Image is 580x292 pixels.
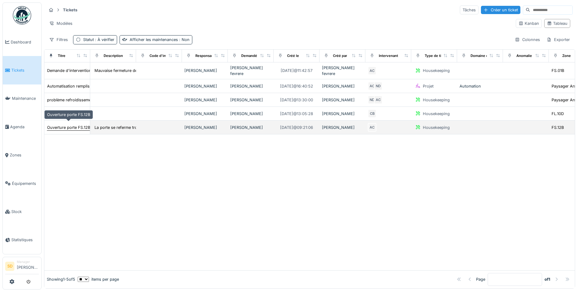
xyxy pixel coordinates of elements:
div: Showing 1 - 5 of 5 [47,276,75,282]
div: [PERSON_NAME] [322,125,363,130]
a: Équipements [3,169,41,197]
div: [DATE] @ 09:21:06 [280,125,313,130]
strong: Tickets [61,7,80,13]
div: Kanban [519,21,539,26]
div: problème refroidissement échangeur pw [47,97,123,103]
div: CB [368,109,376,118]
li: [PERSON_NAME] [17,260,39,273]
div: AC [368,123,376,132]
div: Créer un ticket [481,6,520,14]
a: Statistiques [3,226,41,254]
span: : À vérifier [94,37,114,42]
div: Manager [17,260,39,264]
div: Anomalie [516,53,532,58]
div: Page [476,276,485,282]
div: ND [374,82,382,90]
div: Ouverture porte FS.12B [47,125,90,130]
div: Modèles [46,19,75,28]
div: Automation [460,83,501,89]
div: FS.12B [552,125,564,130]
div: Afficher les maintenances [130,37,190,43]
div: [PERSON_NAME] [230,111,271,117]
span: Dashboard [11,39,39,45]
div: AC [368,66,376,75]
a: Agenda [3,113,41,141]
div: Automatisation remplissage cuve PW [47,83,116,89]
span: Statistiques [11,237,39,243]
div: [PERSON_NAME] [322,83,363,89]
img: Badge_color-CXgf-gQk.svg [13,6,31,24]
div: Créé le [287,53,299,58]
span: Équipements [12,181,39,186]
div: Tâches [460,6,478,14]
a: Stock [3,197,41,226]
div: Demandé par [241,53,263,58]
div: AC [374,95,382,104]
div: Demande d'intervention sur la fermeture de la porte IPC FS01B [47,68,163,73]
div: [DATE] @ 16:40:52 [280,83,313,89]
div: Housekeeping [423,125,450,130]
li: SD [5,262,14,271]
div: Type de ticket [425,53,449,58]
div: Ouverture porte FS.12B [44,110,93,119]
div: Exporter [544,35,573,44]
div: La porte se referme trop rapidement, ce qui pro... [94,125,187,130]
div: AC [368,82,376,90]
div: Housekeeping [423,111,450,117]
div: [PERSON_NAME] [230,97,271,103]
div: [PERSON_NAME] [184,111,225,117]
div: Colonnes [512,35,543,44]
div: [PERSON_NAME] [184,68,225,73]
div: [PERSON_NAME] fevrere [322,65,363,77]
span: Agenda [10,124,39,130]
div: FL.10D [552,111,564,117]
div: [PERSON_NAME] [184,97,225,103]
div: Créé par [333,53,347,58]
div: [PERSON_NAME] fevrere [230,65,271,77]
div: ND [368,95,376,104]
div: Filtres [46,35,71,44]
div: Housekeeping [423,97,450,103]
span: Zones [10,152,39,158]
div: Housekeeping [423,68,450,73]
div: Statut [83,37,114,43]
span: Tickets [11,67,39,73]
div: Tableau [547,21,567,26]
a: Dashboard [3,28,41,56]
a: SD Manager[PERSON_NAME] [5,260,39,274]
a: Tickets [3,56,41,84]
div: [DATE] @ 11:42:57 [281,68,312,73]
span: : Non [178,37,190,42]
strong: of 1 [545,276,550,282]
div: Description [104,53,123,58]
div: [PERSON_NAME] [322,111,363,117]
div: Domaine d'expertise [471,53,505,58]
div: FS.01B [552,68,564,73]
div: [PERSON_NAME] [230,83,271,89]
div: [PERSON_NAME] [322,97,363,103]
div: Mauvaise fermeture de la porte/intervention sur... [94,68,187,73]
a: Maintenance [3,84,41,113]
div: Code d'imputation [150,53,180,58]
div: Titre [58,53,65,58]
div: [PERSON_NAME] [184,125,225,130]
div: [DATE] @ 13:05:28 [280,111,313,117]
div: [PERSON_NAME] [230,125,271,130]
div: Responsable [195,53,217,58]
span: Stock [11,209,39,215]
span: Maintenance [12,95,39,101]
div: [DATE] @ 13:30:00 [280,97,313,103]
div: Projet [423,83,434,89]
div: Zone [562,53,571,58]
div: [PERSON_NAME] [184,83,225,89]
div: Intervenant [379,53,398,58]
div: items per page [78,276,119,282]
a: Zones [3,141,41,169]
